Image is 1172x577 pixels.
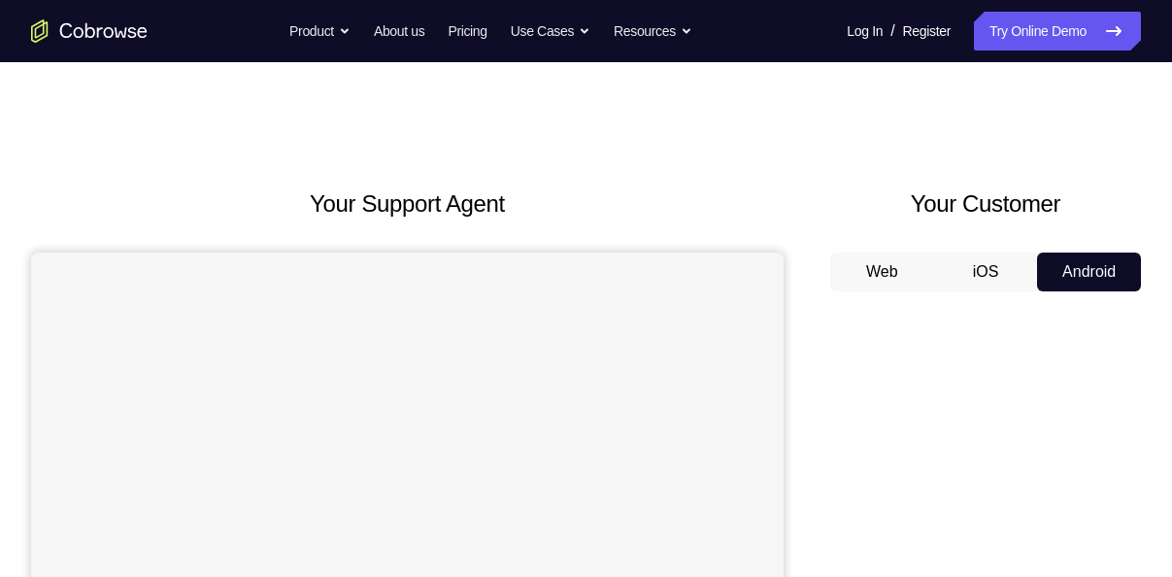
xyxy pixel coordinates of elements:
a: Try Online Demo [974,12,1141,51]
span: / [890,19,894,43]
button: Android [1037,253,1141,291]
a: Pricing [448,12,486,51]
button: Resources [614,12,692,51]
a: About us [374,12,424,51]
h2: Your Customer [830,187,1141,221]
button: Web [830,253,934,291]
button: Use Cases [511,12,590,51]
h2: Your Support Agent [31,187,784,221]
a: Go to the home page [31,19,148,43]
a: Log In [847,12,883,51]
button: Product [289,12,351,51]
button: iOS [934,253,1038,291]
a: Register [903,12,951,51]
